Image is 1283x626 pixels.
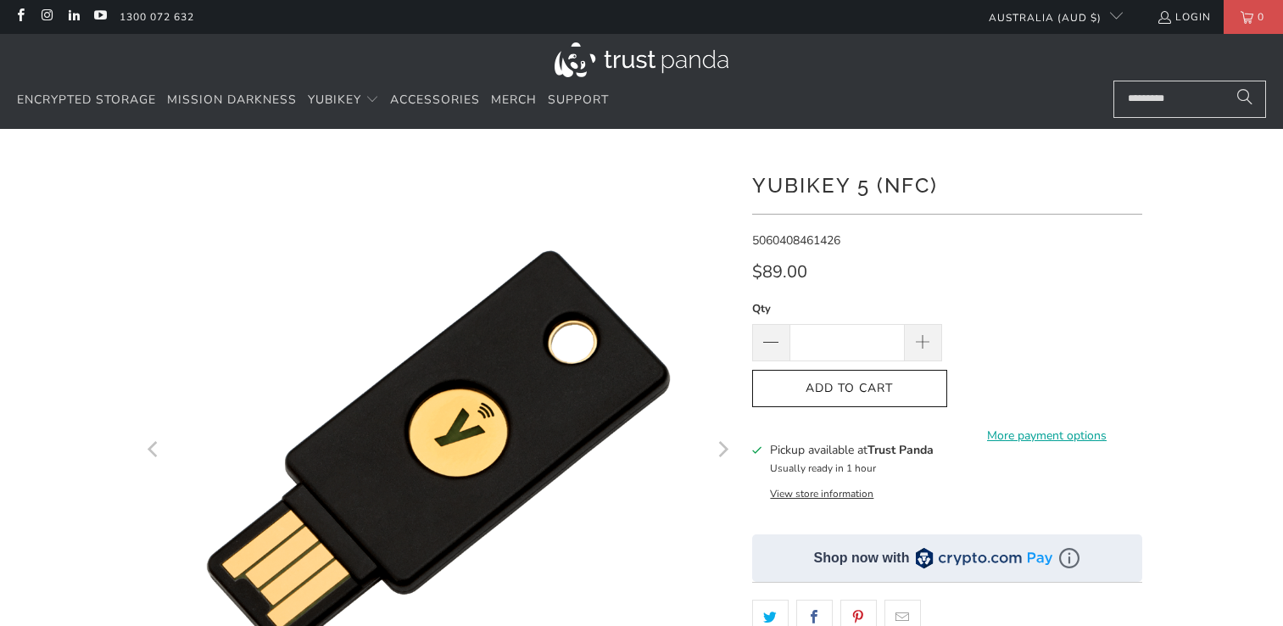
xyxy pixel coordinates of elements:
[752,232,840,249] span: 5060408461426
[167,81,297,120] a: Mission Darkness
[1113,81,1266,118] input: Search...
[92,10,107,24] a: Trust Panda Australia on YouTube
[752,167,1142,201] h1: YubiKey 5 (NFC)
[17,81,609,120] nav: Translation missing: en.navigation.header.main_nav
[752,370,947,408] button: Add to Cart
[13,10,27,24] a: Trust Panda Australia on Facebook
[491,92,537,108] span: Merch
[390,81,480,120] a: Accessories
[66,10,81,24] a: Trust Panda Australia on LinkedIn
[308,81,379,120] summary: YubiKey
[770,441,934,459] h3: Pickup available at
[308,92,361,108] span: YubiKey
[770,382,929,396] span: Add to Cart
[814,549,910,567] div: Shop now with
[770,461,876,475] small: Usually ready in 1 hour
[167,92,297,108] span: Mission Darkness
[17,92,156,108] span: Encrypted Storage
[1157,8,1211,26] a: Login
[555,42,728,77] img: Trust Panda Australia
[390,92,480,108] span: Accessories
[867,442,934,458] b: Trust Panda
[770,487,873,500] button: View store information
[1224,81,1266,118] button: Search
[17,81,156,120] a: Encrypted Storage
[752,299,942,318] label: Qty
[120,8,194,26] a: 1300 072 632
[39,10,53,24] a: Trust Panda Australia on Instagram
[548,81,609,120] a: Support
[548,92,609,108] span: Support
[952,427,1142,445] a: More payment options
[752,260,807,283] span: $89.00
[491,81,537,120] a: Merch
